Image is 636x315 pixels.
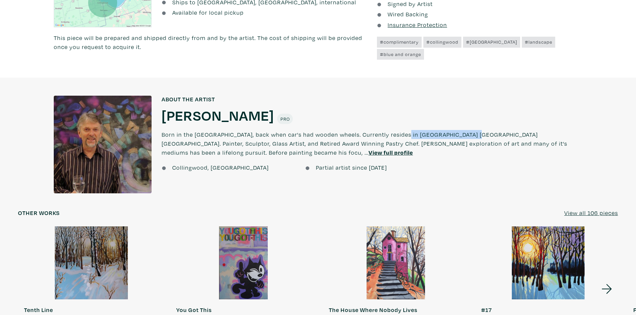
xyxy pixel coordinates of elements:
a: #collingwood [423,37,461,47]
li: Wired Backing [377,10,582,19]
li: Available for local pickup [162,8,367,17]
strong: You Got This [176,306,212,314]
a: View full profile [369,149,413,156]
strong: Tenth Line [24,306,53,314]
a: #landscape [522,37,555,47]
strong: The House Where Nobody Lives [329,306,417,314]
a: #complimentary [377,37,422,47]
span: Pro [280,116,290,122]
strong: #17 [481,306,492,314]
u: Insurance Protection [388,21,447,29]
a: Insurance Protection [377,21,447,29]
p: Born in the [GEOGRAPHIC_DATA], back when car's had wooden wheels. Currently resides in [GEOGRAPHI... [162,124,582,163]
u: View all 106 pieces [564,209,618,217]
span: Partial artist since [DATE] [316,164,387,171]
a: #blue and orange [377,49,424,60]
p: This piece will be prepared and shipped directly from and by the artist. The cost of shipping wil... [54,33,367,51]
a: View all 106 pieces [564,208,618,217]
a: [PERSON_NAME] [162,106,274,124]
span: Collingwood, [GEOGRAPHIC_DATA] [172,164,269,171]
a: #[GEOGRAPHIC_DATA] [463,37,520,47]
h6: Other works [18,209,60,217]
h6: About the artist [162,96,582,103]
